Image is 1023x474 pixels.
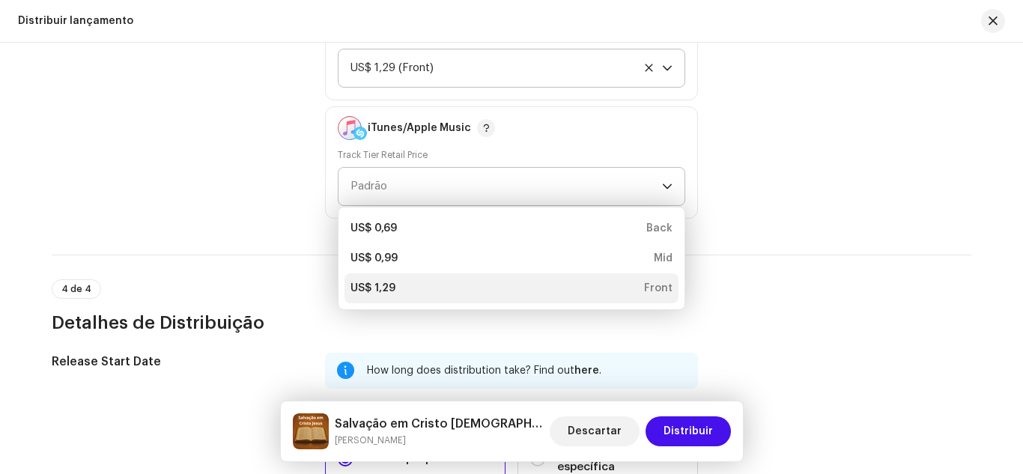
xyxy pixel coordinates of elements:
h3: Detalhes de Distribuição [52,311,971,335]
div: US$ 0,69 [350,221,397,236]
div: Front [644,281,673,296]
span: Distribuir [664,416,713,446]
span: 4 de 4 [61,285,91,294]
button: Distribuir [646,416,731,446]
span: Padrão [350,180,387,192]
div: Distribuir lançamento [18,15,133,27]
span: here [574,365,599,376]
div: How long does distribution take? Find out . [367,362,686,380]
div: US$ 1,29 (Front) [350,49,638,87]
div: US$ 0,99 [350,251,398,266]
div: US$ 1,29 [350,281,395,296]
li: [object Object] [344,273,679,303]
small: Salvação em Cristo Jesus [335,433,544,448]
div: dropdown trigger [662,49,673,87]
div: iTunes/Apple Music [368,122,471,134]
span: Padrão [350,168,662,205]
label: Track Tier Retail Price [338,149,428,161]
li: [object Object] [344,213,679,243]
h5: Release Start Date [52,353,301,371]
div: dropdown trigger [662,168,673,205]
ul: Option List [339,207,684,309]
div: Back [646,221,673,236]
h5: Salvação em Cristo Jesus [335,415,544,433]
span: [object Object] [350,49,662,87]
li: [object Object] [344,243,679,273]
img: 63653dc9-9880-4db4-9ed3-11d0da97db04 [293,413,329,449]
button: Descartar [550,416,640,446]
div: Mid [654,251,673,266]
span: Descartar [568,416,622,446]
